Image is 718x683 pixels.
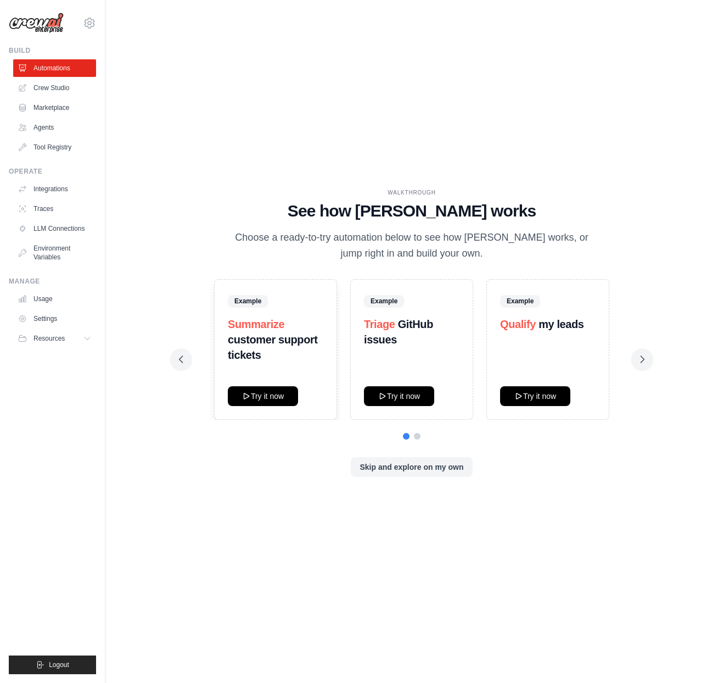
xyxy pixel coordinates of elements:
[364,318,395,330] span: Triage
[227,230,596,262] p: Choose a ready-to-try automation below to see how [PERSON_NAME] works, or jump right in and build...
[179,188,644,197] div: WALKTHROUGH
[351,457,472,477] button: Skip and explore on my own
[13,310,96,327] a: Settings
[179,201,644,221] h1: See how [PERSON_NAME] works
[228,295,268,307] span: Example
[364,295,404,307] span: Example
[9,167,96,176] div: Operate
[9,13,64,34] img: Logo
[13,79,96,97] a: Crew Studio
[13,99,96,116] a: Marketplace
[13,220,96,237] a: LLM Connections
[9,46,96,55] div: Build
[13,59,96,77] a: Automations
[228,318,284,330] span: Summarize
[364,318,433,346] strong: GitHub issues
[49,660,69,669] span: Logout
[13,290,96,308] a: Usage
[13,240,96,266] a: Environment Variables
[364,386,434,406] button: Try it now
[538,318,584,330] strong: my leads
[33,334,65,343] span: Resources
[13,200,96,218] a: Traces
[228,334,318,361] strong: customer support tickets
[228,386,298,406] button: Try it now
[13,138,96,156] a: Tool Registry
[500,318,536,330] span: Qualify
[13,180,96,198] a: Integrations
[9,277,96,286] div: Manage
[13,330,96,347] button: Resources
[13,119,96,136] a: Agents
[500,295,540,307] span: Example
[9,656,96,674] button: Logout
[500,386,570,406] button: Try it now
